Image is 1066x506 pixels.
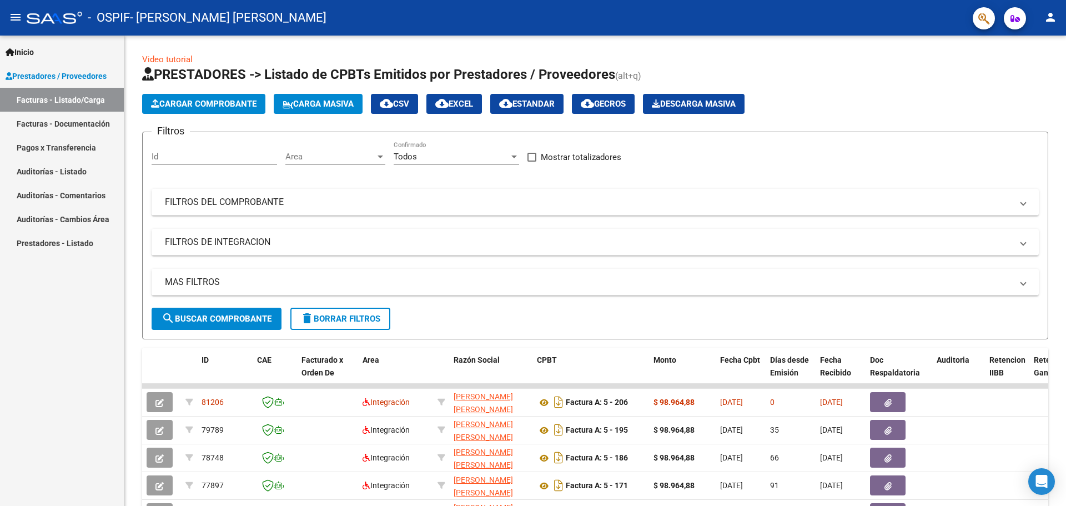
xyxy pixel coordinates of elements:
[152,229,1039,255] mat-expansion-panel-header: FILTROS DE INTEGRACION
[643,94,745,114] app-download-masive: Descarga masiva de comprobantes (adjuntos)
[652,99,736,109] span: Descarga Masiva
[142,54,193,64] a: Video tutorial
[152,308,281,330] button: Buscar Comprobante
[202,398,224,407] span: 81206
[537,355,557,364] span: CPBT
[300,312,314,325] mat-icon: delete
[380,97,393,110] mat-icon: cloud_download
[770,425,779,434] span: 35
[866,348,932,397] datatable-header-cell: Doc Respaldatoria
[435,99,473,109] span: EXCEL
[816,348,866,397] datatable-header-cell: Fecha Recibido
[6,46,34,58] span: Inicio
[643,94,745,114] button: Descarga Masiva
[566,482,628,490] strong: Factura A: 5 - 171
[499,99,555,109] span: Estandar
[653,355,676,364] span: Monto
[426,94,482,114] button: EXCEL
[551,393,566,411] i: Descargar documento
[283,99,354,109] span: Carga Masiva
[285,152,375,162] span: Area
[363,355,379,364] span: Area
[454,474,528,497] div: 23945088834
[454,448,513,469] span: [PERSON_NAME] [PERSON_NAME]
[820,453,843,462] span: [DATE]
[566,454,628,463] strong: Factura A: 5 - 186
[257,355,271,364] span: CAE
[152,269,1039,295] mat-expansion-panel-header: MAS FILTROS
[720,355,760,364] span: Fecha Cpbt
[649,348,716,397] datatable-header-cell: Monto
[435,97,449,110] mat-icon: cloud_download
[152,189,1039,216] mat-expansion-panel-header: FILTROS DEL COMPROBANTE
[615,71,641,81] span: (alt+q)
[454,446,528,469] div: 23945088834
[454,420,513,442] span: [PERSON_NAME] [PERSON_NAME]
[6,70,107,82] span: Prestadores / Proveedores
[152,123,190,139] h3: Filtros
[720,453,743,462] span: [DATE]
[820,355,851,377] span: Fecha Recibido
[202,453,224,462] span: 78748
[371,94,418,114] button: CSV
[162,314,271,324] span: Buscar Comprobante
[202,481,224,490] span: 77897
[566,426,628,435] strong: Factura A: 5 - 195
[274,94,363,114] button: Carga Masiva
[1044,11,1057,24] mat-icon: person
[363,481,410,490] span: Integración
[551,421,566,439] i: Descargar documento
[165,196,1012,208] mat-panel-title: FILTROS DEL COMPROBANTE
[541,151,621,164] span: Mostrar totalizadores
[202,425,224,434] span: 79789
[363,398,410,407] span: Integración
[162,312,175,325] mat-icon: search
[88,6,130,30] span: - OSPIF
[449,348,532,397] datatable-header-cell: Razón Social
[454,355,500,364] span: Razón Social
[716,348,766,397] datatable-header-cell: Fecha Cpbt
[720,398,743,407] span: [DATE]
[820,398,843,407] span: [DATE]
[380,99,409,109] span: CSV
[253,348,297,397] datatable-header-cell: CAE
[363,453,410,462] span: Integración
[363,425,410,434] span: Integración
[653,453,695,462] strong: $ 98.964,88
[581,99,626,109] span: Gecros
[770,453,779,462] span: 66
[300,314,380,324] span: Borrar Filtros
[454,390,528,414] div: 23945088834
[165,236,1012,248] mat-panel-title: FILTROS DE INTEGRACION
[770,355,809,377] span: Días desde Emisión
[572,94,635,114] button: Gecros
[770,481,779,490] span: 91
[932,348,985,397] datatable-header-cell: Auditoria
[820,425,843,434] span: [DATE]
[820,481,843,490] span: [DATE]
[551,477,566,494] i: Descargar documento
[985,348,1029,397] datatable-header-cell: Retencion IIBB
[653,481,695,490] strong: $ 98.964,88
[197,348,253,397] datatable-header-cell: ID
[297,348,358,397] datatable-header-cell: Facturado x Orden De
[490,94,564,114] button: Estandar
[142,94,265,114] button: Cargar Comprobante
[142,67,615,82] span: PRESTADORES -> Listado de CPBTs Emitidos por Prestadores / Proveedores
[989,355,1025,377] span: Retencion IIBB
[653,398,695,407] strong: $ 98.964,88
[720,481,743,490] span: [DATE]
[720,425,743,434] span: [DATE]
[532,348,649,397] datatable-header-cell: CPBT
[1028,468,1055,495] div: Open Intercom Messenger
[766,348,816,397] datatable-header-cell: Días desde Emisión
[202,355,209,364] span: ID
[454,392,513,414] span: [PERSON_NAME] [PERSON_NAME]
[151,99,257,109] span: Cargar Comprobante
[9,11,22,24] mat-icon: menu
[301,355,343,377] span: Facturado x Orden De
[937,355,969,364] span: Auditoria
[551,449,566,467] i: Descargar documento
[870,355,920,377] span: Doc Respaldatoria
[290,308,390,330] button: Borrar Filtros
